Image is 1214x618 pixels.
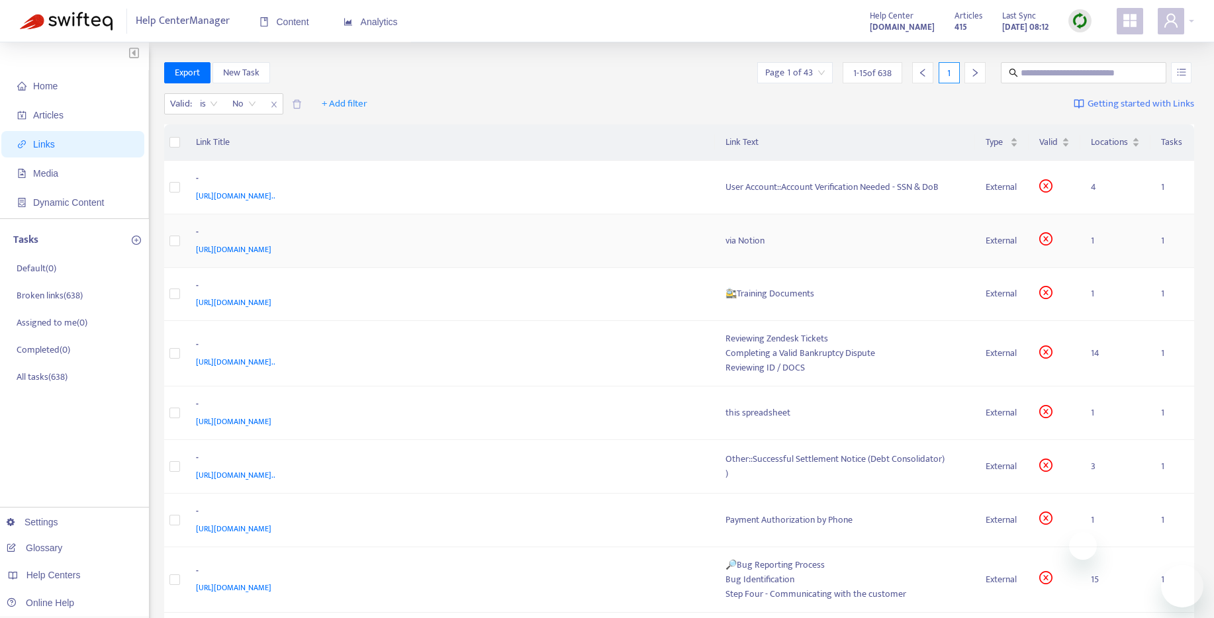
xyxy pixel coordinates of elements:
[1122,13,1138,28] span: appstore
[725,587,965,601] div: Step Four - Communicating with the customer
[1069,532,1097,560] iframe: Close message
[986,406,1018,420] div: External
[7,543,62,553] a: Glossary
[970,68,980,77] span: right
[344,17,353,26] span: area-chart
[26,570,81,580] span: Help Centers
[1009,68,1018,77] span: search
[1002,9,1036,23] span: Last Sync
[986,180,1018,195] div: External
[1150,386,1194,440] td: 1
[1150,321,1194,386] td: 1
[175,66,200,80] span: Export
[17,198,26,207] span: container
[20,12,113,30] img: Swifteq
[164,62,210,83] button: Export
[939,62,960,83] div: 1
[196,171,700,189] div: -
[1150,547,1194,613] td: 1
[725,361,965,375] div: Reviewing ID / DOCS
[196,337,700,355] div: -
[132,236,141,245] span: plus-circle
[196,581,271,594] span: [URL][DOMAIN_NAME]
[1039,345,1052,359] span: close-circle
[1171,62,1191,83] button: unordered-list
[1080,268,1151,322] td: 1
[1150,494,1194,547] td: 1
[185,124,715,161] th: Link Title
[725,513,965,527] div: Payment Authorization by Phone
[17,288,83,302] p: Broken links ( 638 )
[1088,97,1194,112] span: Getting started with Links
[33,197,104,208] span: Dynamic Content
[1080,214,1151,268] td: 1
[259,17,309,27] span: Content
[725,572,965,587] div: Bug Identification
[17,343,70,357] p: Completed ( 0 )
[344,17,398,27] span: Analytics
[1039,286,1052,299] span: close-circle
[196,564,700,581] div: -
[853,66,892,80] span: 1 - 15 of 638
[725,558,965,572] div: 🔎Bug Reporting Process
[1039,571,1052,584] span: close-circle
[292,99,302,109] span: delete
[986,234,1018,248] div: External
[1039,511,1052,525] span: close-circle
[17,140,26,149] span: link
[955,9,982,23] span: Articles
[7,597,74,608] a: Online Help
[986,346,1018,361] div: External
[33,168,58,179] span: Media
[17,316,87,330] p: Assigned to me ( 0 )
[1080,161,1151,214] td: 4
[1002,20,1049,34] strong: [DATE] 08:12
[1074,99,1084,109] img: image-link
[725,452,965,466] div: Other::Successful Settlement Notice (Debt Consolidator)
[312,93,377,114] button: + Add filter
[17,370,68,384] p: All tasks ( 638 )
[1177,67,1186,77] span: unordered-list
[17,81,26,91] span: home
[196,415,271,428] span: [URL][DOMAIN_NAME]
[975,124,1029,161] th: Type
[1039,135,1059,150] span: Valid
[1080,494,1151,547] td: 1
[165,94,194,114] span: Valid :
[33,110,64,120] span: Articles
[918,68,927,77] span: left
[986,459,1018,474] div: External
[1039,405,1052,418] span: close-circle
[986,513,1018,527] div: External
[13,232,38,248] p: Tasks
[196,504,700,521] div: -
[1074,93,1194,114] a: Getting started with Links
[196,397,700,414] div: -
[212,62,270,83] button: New Task
[1150,124,1194,161] th: Tasks
[196,279,700,296] div: -
[17,110,26,120] span: account-book
[986,287,1018,301] div: External
[196,189,275,202] span: [URL][DOMAIN_NAME]..
[17,261,56,275] p: Default ( 0 )
[196,522,271,535] span: [URL][DOMAIN_NAME]
[265,97,283,112] span: close
[725,180,965,195] div: User Account::Account Verification Needed - SSN & DoB
[1039,179,1052,193] span: close-circle
[1080,321,1151,386] td: 14
[986,572,1018,587] div: External
[196,243,271,256] span: [URL][DOMAIN_NAME]
[1080,547,1151,613] td: 15
[955,20,967,34] strong: 415
[725,466,965,481] div: )
[725,346,965,361] div: Completing a Valid Bankruptcy Dispute
[1039,459,1052,472] span: close-circle
[1150,214,1194,268] td: 1
[986,135,1007,150] span: Type
[1080,440,1151,494] td: 3
[1029,124,1080,161] th: Valid
[725,234,965,248] div: via Notion
[7,517,58,527] a: Settings
[870,9,913,23] span: Help Center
